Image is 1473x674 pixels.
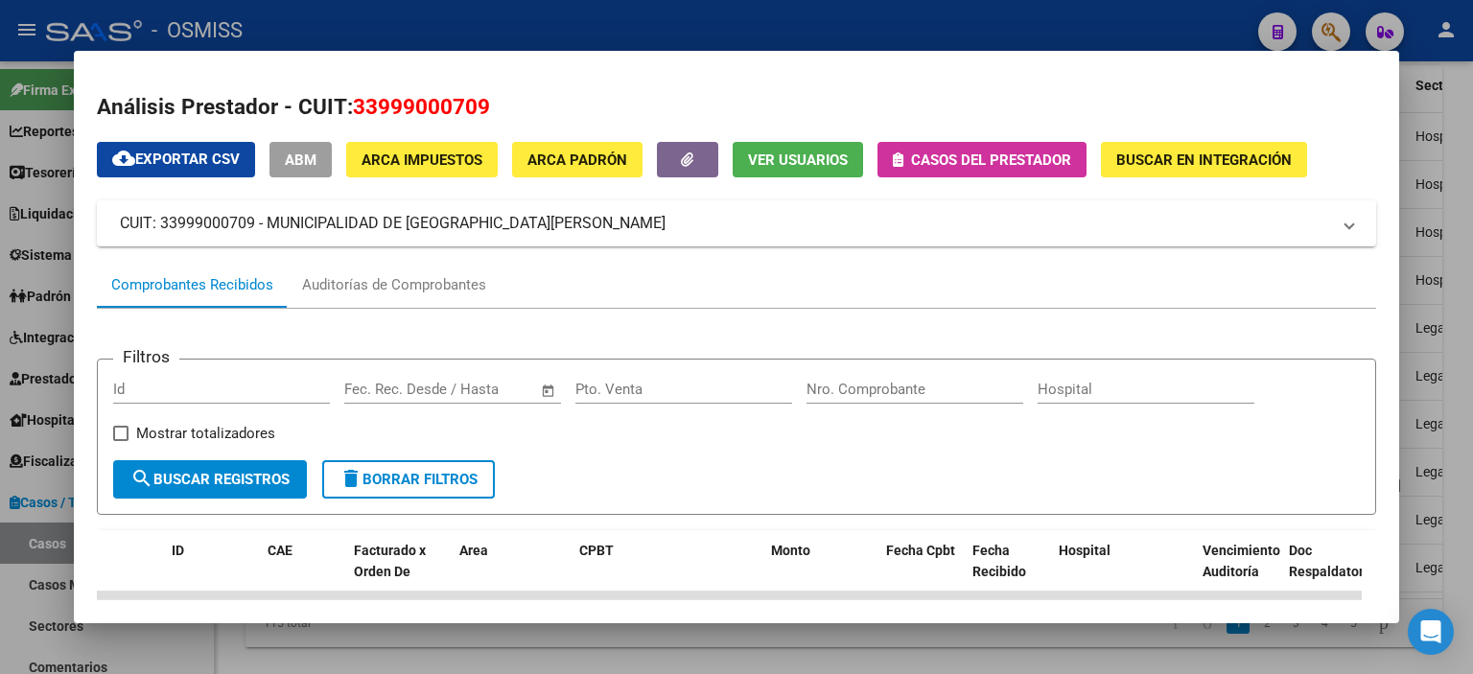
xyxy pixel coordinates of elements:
[965,530,1051,615] datatable-header-cell: Fecha Recibido
[112,147,135,170] mat-icon: cloud_download
[748,151,848,169] span: Ver Usuarios
[878,530,965,615] datatable-header-cell: Fecha Cpbt
[285,151,316,169] span: ABM
[130,471,290,488] span: Buscar Registros
[362,151,482,169] span: ARCA Impuestos
[111,274,273,296] div: Comprobantes Recibidos
[164,530,260,615] datatable-header-cell: ID
[771,543,810,558] span: Monto
[1195,530,1281,615] datatable-header-cell: Vencimiento Auditoría
[1281,530,1396,615] datatable-header-cell: Doc Respaldatoria
[344,381,407,398] input: Start date
[339,471,478,488] span: Borrar Filtros
[346,530,452,615] datatable-header-cell: Facturado x Orden De
[120,212,1330,235] mat-panel-title: CUIT: 33999000709 - MUNICIPALIDAD DE [GEOGRAPHIC_DATA][PERSON_NAME]
[346,142,498,177] button: ARCA Impuestos
[1051,530,1195,615] datatable-header-cell: Hospital
[886,543,955,558] span: Fecha Cpbt
[113,344,179,369] h3: Filtros
[572,530,763,615] datatable-header-cell: CPBT
[911,151,1071,169] span: Casos del prestador
[763,530,878,615] datatable-header-cell: Monto
[269,142,332,177] button: ABM
[112,151,240,168] span: Exportar CSV
[459,543,488,558] span: Area
[972,543,1026,580] span: Fecha Recibido
[733,142,863,177] button: Ver Usuarios
[877,142,1087,177] button: Casos del prestador
[1408,609,1454,655] div: Open Intercom Messenger
[1101,142,1307,177] button: Buscar en Integración
[172,543,184,558] span: ID
[260,530,346,615] datatable-header-cell: CAE
[512,142,643,177] button: ARCA Padrón
[130,467,153,490] mat-icon: search
[354,543,426,580] span: Facturado x Orden De
[1116,151,1292,169] span: Buscar en Integración
[424,381,517,398] input: End date
[97,142,255,177] button: Exportar CSV
[537,380,559,402] button: Open calendar
[136,422,275,445] span: Mostrar totalizadores
[1289,543,1375,580] span: Doc Respaldatoria
[302,274,486,296] div: Auditorías de Comprobantes
[339,467,362,490] mat-icon: delete
[579,543,614,558] span: CPBT
[97,200,1376,246] mat-expansion-panel-header: CUIT: 33999000709 - MUNICIPALIDAD DE [GEOGRAPHIC_DATA][PERSON_NAME]
[452,530,572,615] datatable-header-cell: Area
[1059,543,1111,558] span: Hospital
[97,91,1376,124] h2: Análisis Prestador - CUIT:
[353,94,490,119] span: 33999000709
[527,151,627,169] span: ARCA Padrón
[268,543,292,558] span: CAE
[322,460,495,499] button: Borrar Filtros
[1203,543,1280,580] span: Vencimiento Auditoría
[113,460,307,499] button: Buscar Registros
